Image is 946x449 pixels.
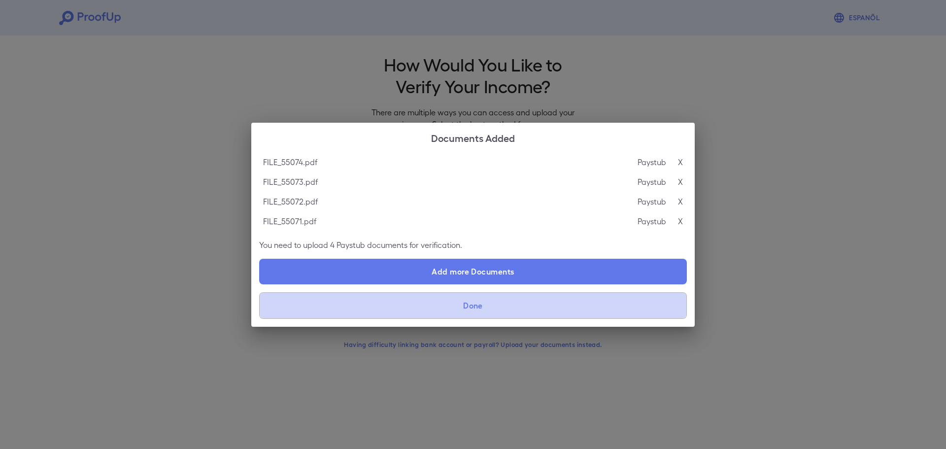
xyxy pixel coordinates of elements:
p: X [678,176,683,188]
p: You need to upload 4 Paystub documents for verification. [259,239,687,251]
p: FILE_55072.pdf [263,196,318,207]
p: X [678,215,683,227]
p: FILE_55074.pdf [263,156,317,168]
p: X [678,156,683,168]
p: Paystub [638,196,666,207]
h2: Documents Added [251,123,695,152]
label: Add more Documents [259,259,687,284]
p: Paystub [638,176,666,188]
p: Paystub [638,156,666,168]
p: Paystub [638,215,666,227]
p: FILE_55073.pdf [263,176,318,188]
button: Done [259,292,687,319]
p: FILE_55071.pdf [263,215,316,227]
p: X [678,196,683,207]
